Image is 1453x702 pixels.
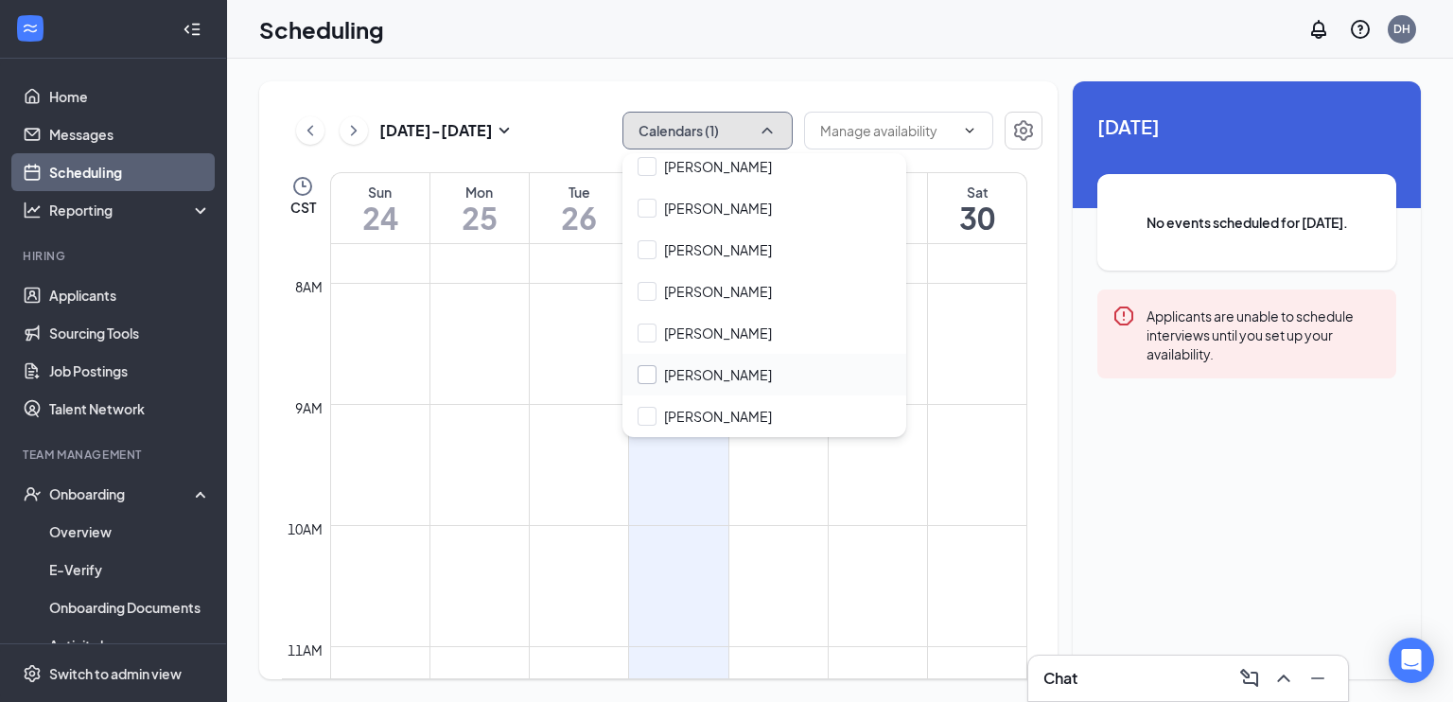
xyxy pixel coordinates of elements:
[296,116,324,145] button: ChevronLeft
[1307,18,1330,41] svg: Notifications
[928,183,1026,202] div: Sat
[259,13,384,45] h1: Scheduling
[49,551,211,588] a: E-Verify
[430,173,529,243] a: August 25, 2025
[49,626,211,664] a: Activity log
[49,484,195,503] div: Onboarding
[291,397,326,418] div: 9am
[1389,638,1434,683] div: Open Intercom Messenger
[928,173,1026,243] a: August 30, 2025
[49,115,211,153] a: Messages
[379,120,493,141] h3: [DATE] - [DATE]
[284,640,326,660] div: 11am
[23,447,207,463] div: Team Management
[1112,305,1135,327] svg: Error
[23,248,207,264] div: Hiring
[23,201,42,219] svg: Analysis
[49,201,212,219] div: Reporting
[49,314,211,352] a: Sourcing Tools
[331,183,429,202] div: Sun
[530,173,628,243] a: August 26, 2025
[1269,663,1299,693] button: ChevronUp
[1005,112,1042,149] button: Settings
[49,352,211,390] a: Job Postings
[284,518,326,539] div: 10am
[291,175,314,198] svg: Clock
[530,183,628,202] div: Tue
[1043,668,1077,689] h3: Chat
[49,276,211,314] a: Applicants
[493,119,516,142] svg: SmallChevronDown
[23,664,42,683] svg: Settings
[49,78,211,115] a: Home
[331,202,429,234] h1: 24
[1135,212,1358,233] span: No events scheduled for [DATE].
[962,123,977,138] svg: ChevronDown
[430,202,529,234] h1: 25
[183,20,201,39] svg: Collapse
[1303,663,1333,693] button: Minimize
[21,19,40,38] svg: WorkstreamLogo
[1349,18,1372,41] svg: QuestionInfo
[758,121,777,140] svg: ChevronUp
[23,484,42,503] svg: UserCheck
[340,116,368,145] button: ChevronRight
[622,112,793,149] button: Calendars (1)ChevronUp
[291,276,326,297] div: 8am
[430,183,529,202] div: Mon
[1272,667,1295,690] svg: ChevronUp
[530,202,628,234] h1: 26
[301,119,320,142] svg: ChevronLeft
[1147,305,1381,363] div: Applicants are unable to schedule interviews until you set up your availability.
[928,202,1026,234] h1: 30
[1238,667,1261,690] svg: ComposeMessage
[290,198,316,217] span: CST
[49,664,182,683] div: Switch to admin view
[1393,21,1410,37] div: DH
[1234,663,1265,693] button: ComposeMessage
[49,588,211,626] a: Onboarding Documents
[49,513,211,551] a: Overview
[820,120,954,141] input: Manage availability
[1012,119,1035,142] svg: Settings
[331,173,429,243] a: August 24, 2025
[1097,112,1396,141] span: [DATE]
[1306,667,1329,690] svg: Minimize
[49,153,211,191] a: Scheduling
[344,119,363,142] svg: ChevronRight
[49,390,211,428] a: Talent Network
